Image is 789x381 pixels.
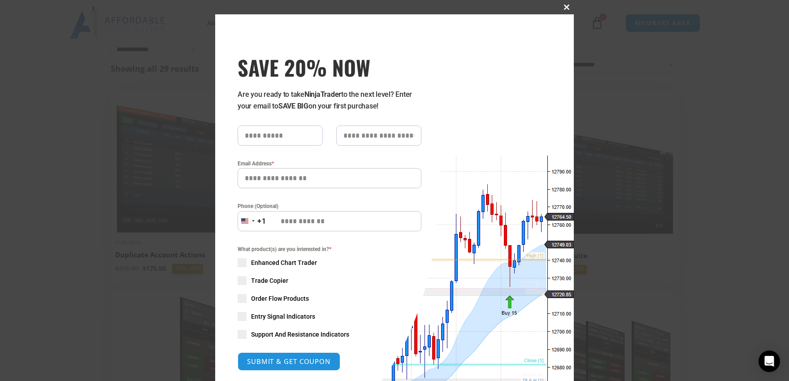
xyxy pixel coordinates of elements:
[238,55,421,80] span: SAVE 20% NOW
[238,330,421,339] label: Support And Resistance Indicators
[238,312,421,321] label: Entry Signal Indicators
[278,102,308,110] strong: SAVE BIG
[251,312,315,321] span: Entry Signal Indicators
[238,211,266,231] button: Selected country
[238,202,421,211] label: Phone (Optional)
[238,89,421,112] p: Are you ready to take to the next level? Enter your email to on your first purchase!
[238,245,421,254] span: What product(s) are you interested in?
[238,294,421,303] label: Order Flow Products
[238,258,421,267] label: Enhanced Chart Trader
[238,159,421,168] label: Email Address
[251,276,288,285] span: Trade Copier
[251,294,309,303] span: Order Flow Products
[238,352,340,371] button: SUBMIT & GET COUPON
[251,258,317,267] span: Enhanced Chart Trader
[759,351,780,372] div: Open Intercom Messenger
[251,330,349,339] span: Support And Resistance Indicators
[257,216,266,227] div: +1
[238,276,421,285] label: Trade Copier
[304,90,341,99] strong: NinjaTrader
